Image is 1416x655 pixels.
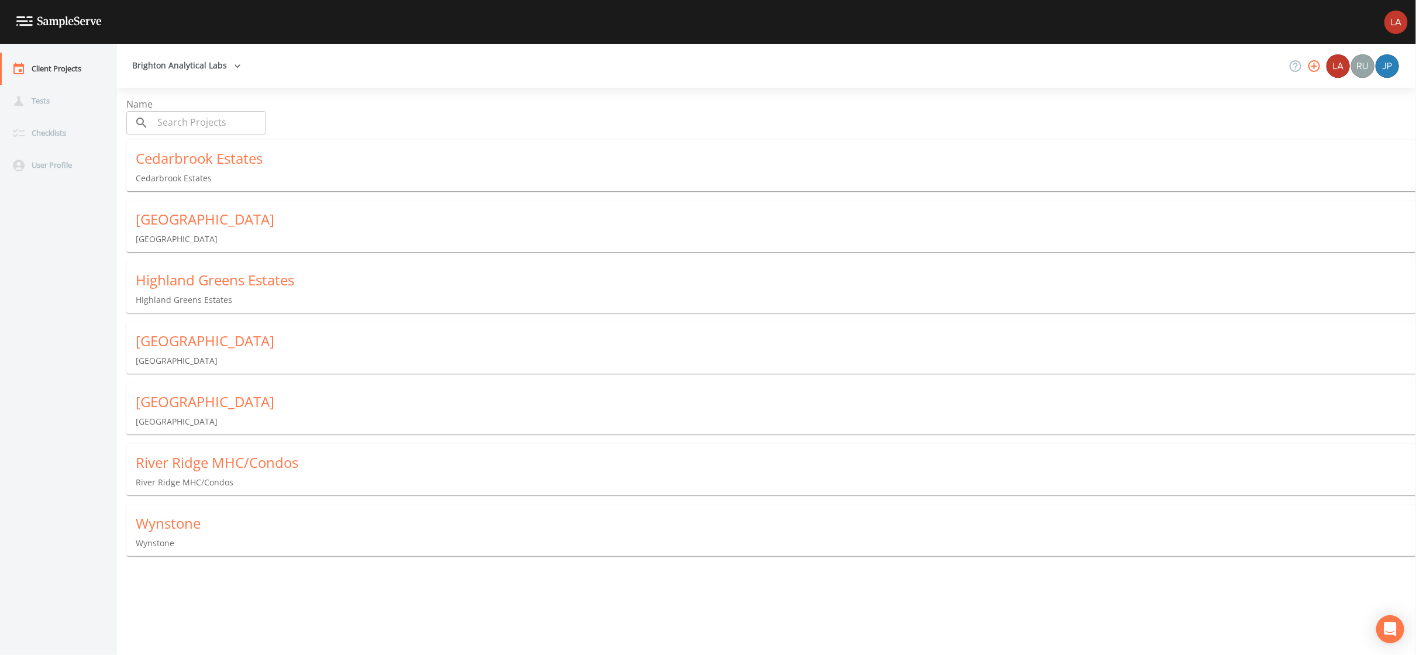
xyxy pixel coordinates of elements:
div: [GEOGRAPHIC_DATA] [136,332,1416,350]
div: River Ridge MHC/Condos [136,453,1416,472]
p: [GEOGRAPHIC_DATA] [136,233,1416,245]
div: Russell Schindler [1350,54,1375,78]
div: Brighton Analytical [1326,54,1350,78]
p: Cedarbrook Estates [136,173,1416,184]
img: logo [16,16,102,27]
div: Cedarbrook Estates [136,149,1416,168]
div: Open Intercom Messenger [1376,615,1404,643]
span: Name [126,98,153,111]
p: [GEOGRAPHIC_DATA] [136,355,1416,367]
img: bd2ccfa184a129701e0c260bc3a09f9b [1384,11,1408,34]
img: a5c06d64ce99e847b6841ccd0307af82 [1351,54,1374,78]
img: bd2ccfa184a129701e0c260bc3a09f9b [1327,54,1350,78]
p: Wynstone [136,537,1416,549]
button: Brighton Analytical Labs [128,55,246,77]
div: Wynstone [136,514,1416,533]
img: 41241ef155101aa6d92a04480b0d0000 [1376,54,1399,78]
div: [GEOGRAPHIC_DATA] [136,210,1416,229]
p: [GEOGRAPHIC_DATA] [136,416,1416,428]
div: [GEOGRAPHIC_DATA] [136,392,1416,411]
div: Joshua gere Paul [1375,54,1400,78]
input: Search Projects [153,111,266,135]
p: Highland Greens Estates [136,294,1416,306]
p: River Ridge MHC/Condos [136,477,1416,488]
div: Highland Greens Estates [136,271,1416,289]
